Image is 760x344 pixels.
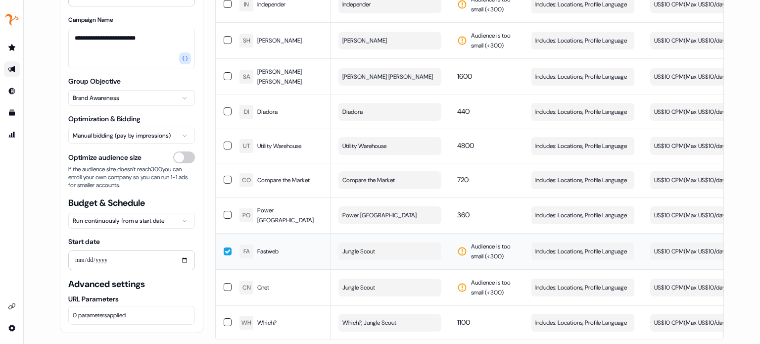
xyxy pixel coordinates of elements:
[73,310,126,320] span: 0 parameters applied
[243,36,250,46] div: SH
[654,141,727,151] div: US$10 CPM ( Max US$10/day )
[257,107,278,117] span: Diadora
[535,210,627,220] span: Includes: Locations, Profile Language
[650,243,753,260] button: US$10 CPM(Max US$10/day)
[68,306,195,325] button: 0 parametersapplied
[342,36,387,46] span: [PERSON_NAME]
[173,151,195,163] button: Optimize audience size
[654,283,727,293] div: US$10 CPM ( Max US$10/day )
[4,40,20,55] a: Go to prospects
[457,175,469,184] span: 720
[531,243,634,260] button: Includes: Locations, Profile Language
[68,114,141,123] label: Optimization & Bidding
[68,77,121,86] label: Group Objective
[338,137,441,155] button: Utility Warehouse
[68,165,195,189] span: If the audience size doesn’t reach 300 you can enroll your own company so you can run 1-1 ads for...
[457,72,472,81] span: 1600
[531,206,634,224] button: Includes: Locations, Profile Language
[257,36,302,46] span: [PERSON_NAME]
[342,175,395,185] span: Compare the Market
[4,320,20,336] a: Go to integrations
[650,137,753,155] button: US$10 CPM(Max US$10/day)
[531,314,634,332] button: Includes: Locations, Profile Language
[68,197,195,209] span: Budget & Schedule
[68,16,113,24] label: Campaign Name
[535,72,627,82] span: Includes: Locations, Profile Language
[243,141,250,151] div: UT
[471,31,516,50] span: Audience is too small (< 300 )
[4,105,20,121] a: Go to templates
[531,32,634,49] button: Includes: Locations, Profile Language
[243,72,250,82] div: SA
[338,314,441,332] button: Which?, Jungle Scout
[650,314,753,332] button: US$10 CPM(Max US$10/day)
[257,141,301,151] span: Utility Warehouse
[338,206,441,224] button: Power [GEOGRAPHIC_DATA]
[650,32,753,49] button: US$10 CPM(Max US$10/day)
[535,141,627,151] span: Includes: Locations, Profile Language
[650,103,753,121] button: US$10 CPM(Max US$10/day)
[531,137,634,155] button: Includes: Locations, Profile Language
[650,171,753,189] button: US$10 CPM(Max US$10/day)
[4,298,20,314] a: Go to integrations
[242,175,251,185] div: CO
[244,107,249,117] div: DI
[241,318,251,328] div: WH
[654,210,727,220] div: US$10 CPM ( Max US$10/day )
[4,83,20,99] a: Go to Inbound
[457,210,470,219] span: 360
[338,68,441,86] button: [PERSON_NAME] [PERSON_NAME]
[650,279,753,296] button: US$10 CPM(Max US$10/day)
[338,103,441,121] button: Diadora
[68,152,142,162] span: Optimize audience size
[471,242,516,261] span: Audience is too small (< 300 )
[650,206,753,224] button: US$10 CPM(Max US$10/day)
[535,175,627,185] span: Includes: Locations, Profile Language
[654,72,727,82] div: US$10 CPM ( Max US$10/day )
[342,107,363,117] span: Diadora
[257,205,323,225] span: Power [GEOGRAPHIC_DATA]
[654,318,727,328] div: US$10 CPM ( Max US$10/day )
[4,127,20,143] a: Go to attribution
[342,318,396,328] span: Which?, Jungle Scout
[257,67,323,87] span: [PERSON_NAME] [PERSON_NAME]
[531,279,634,296] button: Includes: Locations, Profile Language
[457,107,470,116] span: 440
[338,171,441,189] button: Compare the Market
[68,237,100,246] label: Start date
[243,246,250,256] div: FA
[342,72,433,82] span: [PERSON_NAME] [PERSON_NAME]
[342,246,375,256] span: Jungle Scout
[342,210,417,220] span: Power [GEOGRAPHIC_DATA]
[457,318,470,327] span: 1100
[457,141,474,150] span: 4800
[68,294,195,304] label: URL Parameters
[257,318,277,328] span: Which?
[338,243,441,260] button: Jungle Scout
[654,36,727,46] div: US$10 CPM ( Max US$10/day )
[535,107,627,117] span: Includes: Locations, Profile Language
[257,246,279,256] span: Fastweb
[531,103,634,121] button: Includes: Locations, Profile Language
[535,283,627,293] span: Includes: Locations, Profile Language
[68,278,195,290] span: Advanced settings
[338,279,441,296] button: Jungle Scout
[654,175,727,185] div: US$10 CPM ( Max US$10/day )
[535,318,627,328] span: Includes: Locations, Profile Language
[242,210,250,220] div: PO
[338,32,441,49] button: [PERSON_NAME]
[257,175,310,185] span: Compare the Market
[257,283,269,293] span: Cnet
[650,68,753,86] button: US$10 CPM(Max US$10/day)
[471,278,516,297] span: Audience is too small (< 300 )
[654,107,727,117] div: US$10 CPM ( Max US$10/day )
[4,61,20,77] a: Go to outbound experience
[531,171,634,189] button: Includes: Locations, Profile Language
[342,283,375,293] span: Jungle Scout
[535,246,627,256] span: Includes: Locations, Profile Language
[531,68,634,86] button: Includes: Locations, Profile Language
[342,141,386,151] span: Utility Warehouse
[535,36,627,46] span: Includes: Locations, Profile Language
[242,283,251,293] div: CN
[654,246,727,256] div: US$10 CPM ( Max US$10/day )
